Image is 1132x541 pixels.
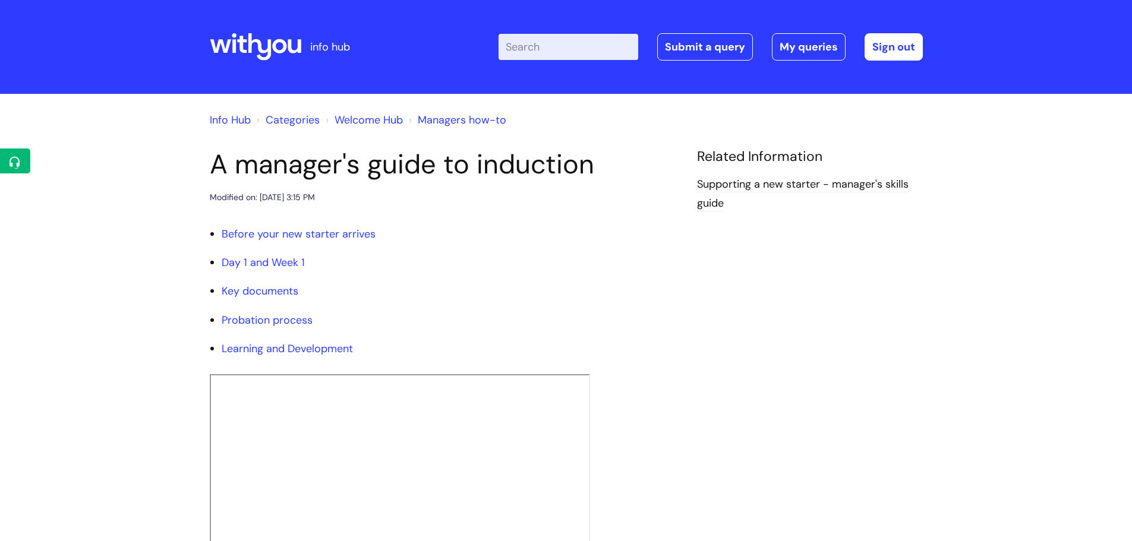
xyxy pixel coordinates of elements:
[499,34,638,60] input: Search
[865,33,923,61] a: Sign out
[210,148,679,181] h1: A manager's guide to induction
[222,313,313,327] a: Probation process
[210,190,315,205] div: Modified on: [DATE] 3:15 PM
[697,148,923,165] h4: Related Information
[697,177,909,211] a: Supporting a new starter - manager's skills guide
[222,341,353,356] a: Learning and Development
[323,110,403,129] li: Welcome Hub
[499,33,923,61] div: | -
[406,110,506,129] li: Managers how-to
[418,113,506,127] a: Managers how-to
[310,37,350,56] p: info hub
[254,110,320,129] li: Solution home
[222,227,376,241] a: Before your new starter arrives
[772,33,846,61] a: My queries
[222,284,298,298] a: Key documents
[266,113,320,127] a: Categories
[657,33,753,61] a: Submit a query
[335,113,403,127] a: Welcome Hub
[210,113,251,127] a: Info Hub
[222,255,305,270] a: Day 1 and Week 1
